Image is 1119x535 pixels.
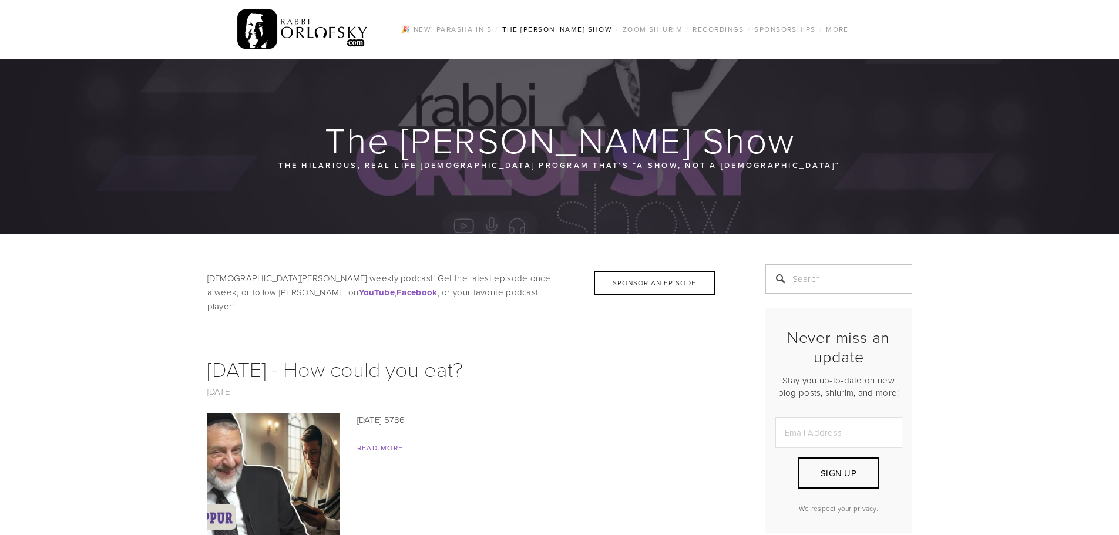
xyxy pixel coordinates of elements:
[822,22,852,37] a: More
[396,286,437,298] a: Facebook
[821,467,856,479] span: Sign Up
[748,24,751,34] span: /
[207,385,232,398] a: [DATE]
[278,159,842,171] p: The hilarious, real-life [DEMOGRAPHIC_DATA] program that’s “a show, not a [DEMOGRAPHIC_DATA]“
[207,271,736,314] p: [DEMOGRAPHIC_DATA][PERSON_NAME] weekly podcast! Get the latest episode once a week, or follow [PE...
[207,121,913,159] h1: The [PERSON_NAME] Show
[775,328,902,366] h2: Never miss an update
[359,286,395,299] strong: YouTube
[594,271,715,295] div: Sponsor an Episode
[359,286,395,298] a: YouTube
[775,503,902,513] p: We respect your privacy.
[686,24,689,34] span: /
[798,457,879,489] button: Sign Up
[619,22,686,37] a: Zoom Shiurim
[499,22,616,37] a: The [PERSON_NAME] Show
[775,374,902,399] p: Stay you up-to-date on new blog posts, shiurim, and more!
[765,264,912,294] input: Search
[207,413,736,427] p: [DATE] 5786
[396,286,437,299] strong: Facebook
[819,24,822,34] span: /
[357,443,404,453] a: Read More
[398,22,495,37] a: 🎉 NEW! Parasha in 5
[616,24,619,34] span: /
[775,417,902,448] input: Email Address
[689,22,747,37] a: Recordings
[237,6,368,52] img: RabbiOrlofsky.com
[495,24,498,34] span: /
[207,354,463,383] a: [DATE] - How could you eat?
[751,22,819,37] a: Sponsorships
